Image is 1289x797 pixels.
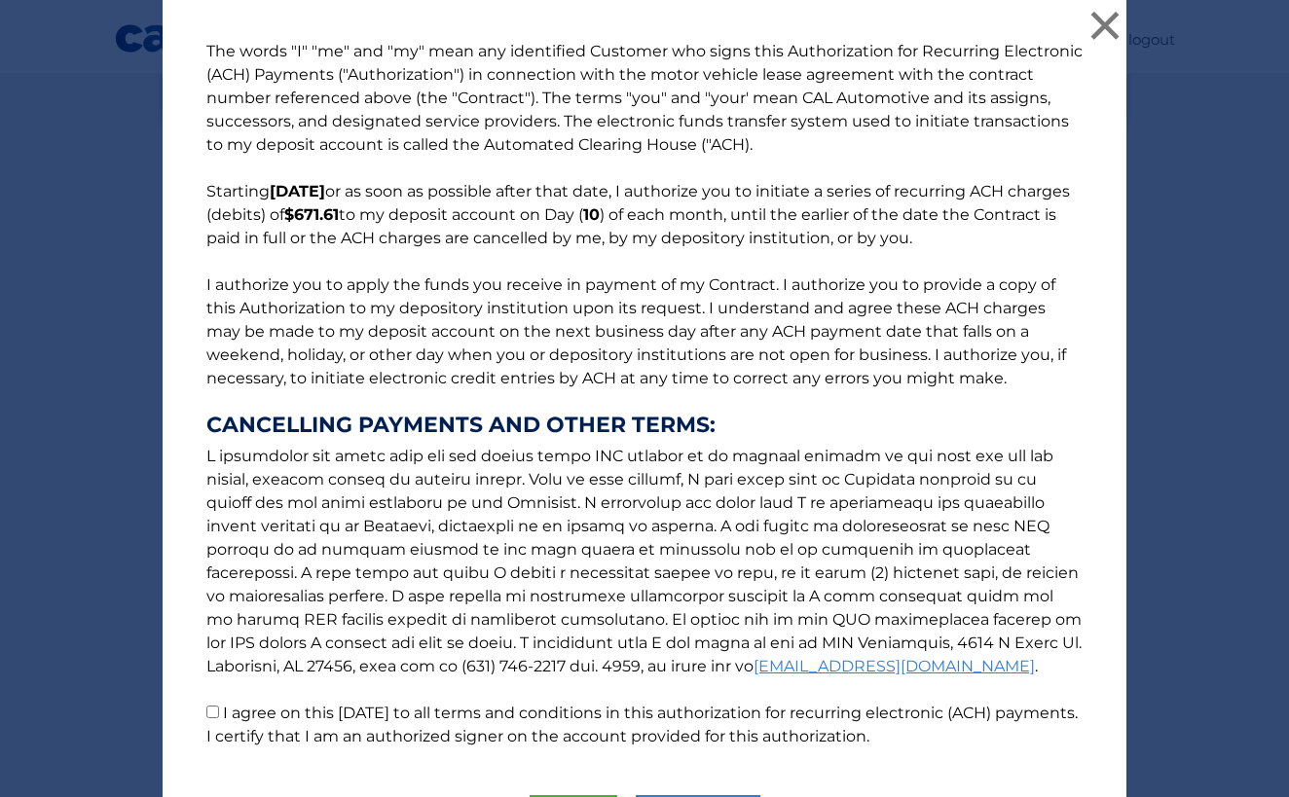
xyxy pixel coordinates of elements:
label: I agree on this [DATE] to all terms and conditions in this authorization for recurring electronic... [206,704,1078,745]
b: 10 [583,205,600,224]
button: × [1086,6,1124,45]
b: $671.61 [284,205,339,224]
b: [DATE] [270,182,325,200]
strong: CANCELLING PAYMENTS AND OTHER TERMS: [206,414,1083,437]
p: The words "I" "me" and "my" mean any identified Customer who signs this Authorization for Recurri... [187,40,1102,748]
a: [EMAIL_ADDRESS][DOMAIN_NAME] [754,657,1035,675]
